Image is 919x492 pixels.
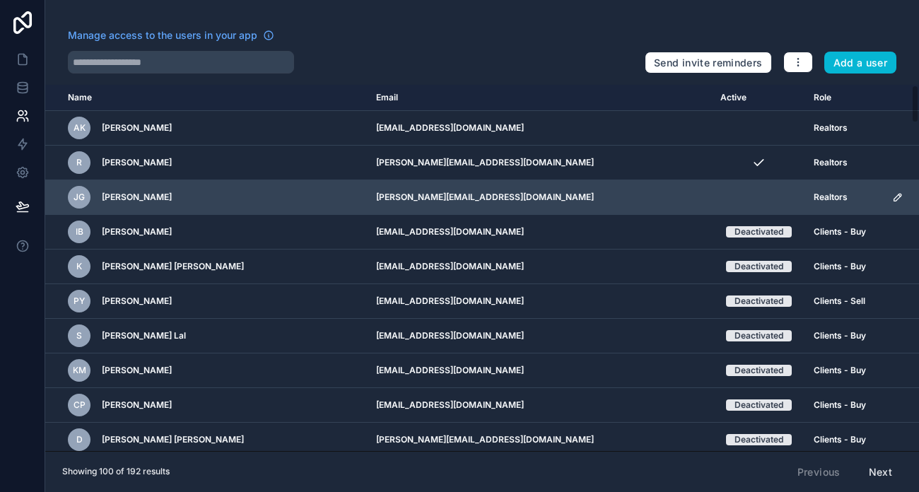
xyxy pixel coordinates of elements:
div: Deactivated [734,261,783,272]
span: Clients - Buy [814,330,866,341]
td: [PERSON_NAME][EMAIL_ADDRESS][DOMAIN_NAME] [368,146,712,180]
div: Deactivated [734,226,783,238]
span: CP [74,399,86,411]
span: Clients - Sell [814,295,865,307]
span: [PERSON_NAME] [102,226,172,238]
span: [PERSON_NAME] [102,157,172,168]
div: Deactivated [734,295,783,307]
button: Send invite reminders [645,52,771,74]
span: PY [74,295,85,307]
th: Email [368,85,712,111]
span: KM [73,365,86,376]
span: [PERSON_NAME] [PERSON_NAME] [102,434,244,445]
span: Clients - Buy [814,365,866,376]
td: [PERSON_NAME][EMAIL_ADDRESS][DOMAIN_NAME] [368,180,712,215]
span: [PERSON_NAME] [102,295,172,307]
span: Clients - Buy [814,399,866,411]
div: Deactivated [734,434,783,445]
td: [EMAIL_ADDRESS][DOMAIN_NAME] [368,215,712,250]
span: [PERSON_NAME] [102,192,172,203]
span: [PERSON_NAME] [PERSON_NAME] [102,261,244,272]
span: AK [74,122,86,134]
span: Clients - Buy [814,434,866,445]
span: [PERSON_NAME] [102,365,172,376]
a: Manage access to the users in your app [68,28,274,42]
span: D [76,434,83,445]
td: [EMAIL_ADDRESS][DOMAIN_NAME] [368,353,712,388]
td: [EMAIL_ADDRESS][DOMAIN_NAME] [368,111,712,146]
span: Realtors [814,192,848,203]
span: Manage access to the users in your app [68,28,257,42]
td: [EMAIL_ADDRESS][DOMAIN_NAME] [368,284,712,319]
div: Deactivated [734,365,783,376]
span: [PERSON_NAME] [102,122,172,134]
span: IB [76,226,83,238]
th: Active [712,85,805,111]
td: [EMAIL_ADDRESS][DOMAIN_NAME] [368,319,712,353]
span: Showing 100 of 192 results [62,466,170,477]
span: Realtors [814,122,848,134]
button: Next [859,460,902,484]
th: Role [805,85,884,111]
td: [PERSON_NAME][EMAIL_ADDRESS][DOMAIN_NAME] [368,423,712,457]
span: [PERSON_NAME] [102,399,172,411]
span: K [76,261,82,272]
span: Realtors [814,157,848,168]
button: Add a user [824,52,897,74]
th: Name [45,85,368,111]
td: [EMAIL_ADDRESS][DOMAIN_NAME] [368,250,712,284]
span: R [76,157,82,168]
div: scrollable content [45,85,919,451]
span: Clients - Buy [814,226,866,238]
div: Deactivated [734,330,783,341]
div: Deactivated [734,399,783,411]
span: JG [74,192,85,203]
span: [PERSON_NAME] Lal [102,330,186,341]
span: S [76,330,82,341]
td: [EMAIL_ADDRESS][DOMAIN_NAME] [368,388,712,423]
span: Clients - Buy [814,261,866,272]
